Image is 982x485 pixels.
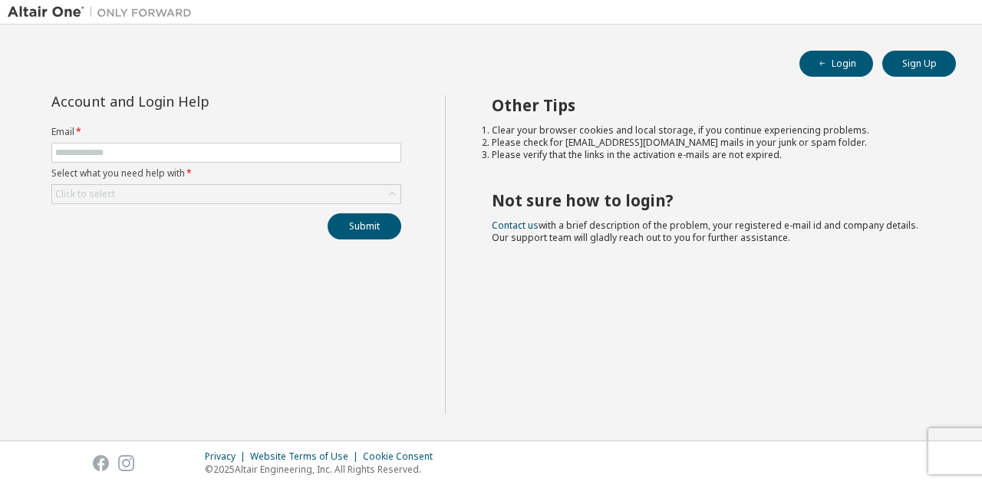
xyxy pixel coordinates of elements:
[55,188,115,200] div: Click to select
[51,167,401,180] label: Select what you need help with
[52,185,400,203] div: Click to select
[93,455,109,471] img: facebook.svg
[363,450,442,463] div: Cookie Consent
[492,124,929,137] li: Clear your browser cookies and local storage, if you continue experiencing problems.
[118,455,134,471] img: instagram.svg
[205,450,250,463] div: Privacy
[492,137,929,149] li: Please check for [EMAIL_ADDRESS][DOMAIN_NAME] mails in your junk or spam folder.
[492,219,539,232] a: Contact us
[492,149,929,161] li: Please verify that the links in the activation e-mails are not expired.
[799,51,873,77] button: Login
[205,463,442,476] p: © 2025 Altair Engineering, Inc. All Rights Reserved.
[492,219,918,244] span: with a brief description of the problem, your registered e-mail id and company details. Our suppo...
[51,126,401,138] label: Email
[492,190,929,210] h2: Not sure how to login?
[328,213,401,239] button: Submit
[250,450,363,463] div: Website Terms of Use
[8,5,199,20] img: Altair One
[51,95,331,107] div: Account and Login Help
[882,51,956,77] button: Sign Up
[492,95,929,115] h2: Other Tips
